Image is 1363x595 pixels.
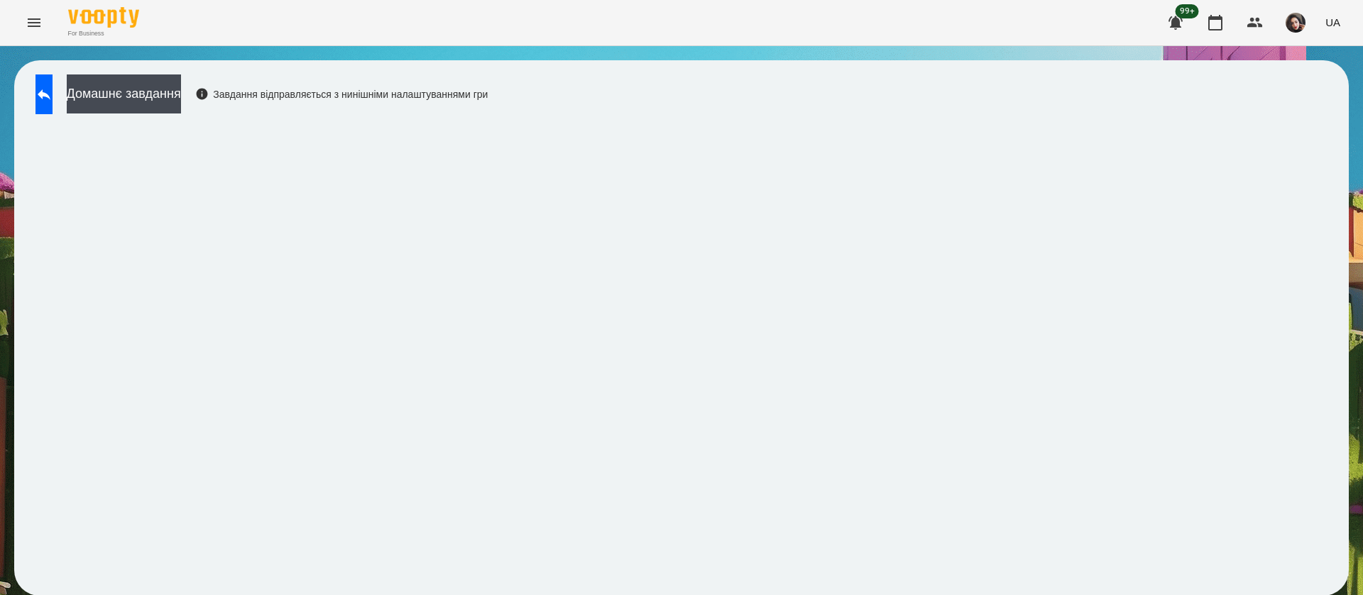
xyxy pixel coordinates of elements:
button: Menu [17,6,51,40]
img: Voopty Logo [68,7,139,28]
span: 99+ [1176,4,1199,18]
span: UA [1325,15,1340,30]
button: Домашнє завдання [67,74,181,113]
button: UA [1320,9,1346,35]
div: Завдання відправляється з нинішніми налаштуваннями гри [195,87,488,101]
span: For Business [68,29,139,38]
img: 415cf204168fa55e927162f296ff3726.jpg [1286,13,1305,33]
